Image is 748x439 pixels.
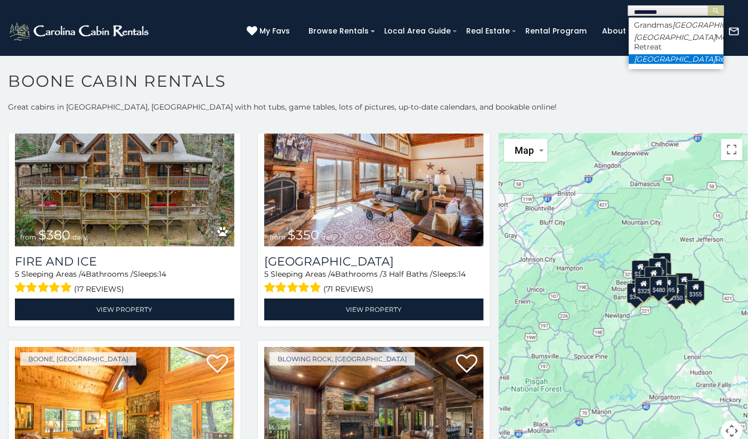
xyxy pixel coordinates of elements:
a: [GEOGRAPHIC_DATA] [264,254,484,269]
a: Local Area Guide [379,23,456,39]
div: $210 [645,267,663,287]
div: $350 [668,284,686,304]
div: $315 [650,276,668,296]
div: $355 [687,280,705,301]
button: Toggle fullscreen view [721,139,743,160]
div: $325 [635,277,653,297]
span: (17 reviews) [75,282,125,296]
img: White-1-2.png [8,21,152,42]
a: Boone, [GEOGRAPHIC_DATA] [20,352,136,366]
button: Change map style [504,139,548,162]
a: Add to favorites [207,353,228,376]
span: 3 Half Baths / [383,269,433,279]
span: 4 [330,269,335,279]
li: Mountain Retreat [629,32,723,52]
span: 4 [81,269,86,279]
div: Sleeping Areas / Bathrooms / Sleeps: [264,269,484,296]
div: $380 [661,274,679,294]
span: 14 [159,269,166,279]
span: (71 reviews) [324,282,374,296]
span: from [20,233,36,241]
div: Sleeping Areas / Bathrooms / Sleeps: [15,269,234,296]
a: Browse Rentals [303,23,374,39]
a: Blowing Rock, [GEOGRAPHIC_DATA] [270,352,415,366]
span: My Favs [259,26,290,37]
li: Retreat [629,54,723,64]
a: Fire And Ice from $380 daily [15,100,234,246]
a: Blackberry Ridge from $350 daily [264,100,484,246]
div: $480 [650,276,668,296]
li: Grandmas Getaway [629,20,723,30]
span: 5 [264,269,269,279]
div: $305 [632,260,650,280]
div: $695 [660,276,678,296]
span: $350 [288,227,319,243]
a: View Property [15,299,234,320]
div: $525 [653,252,671,272]
img: Blackberry Ridge [264,100,484,246]
span: daily [321,233,336,241]
div: $930 [675,273,693,293]
span: Map [515,145,534,156]
em: [GEOGRAPHIC_DATA] [634,54,716,64]
a: Add to favorites [456,353,477,376]
img: mail-regular-white.png [728,26,740,37]
a: Fire And Ice [15,254,234,269]
a: View Property [264,299,484,320]
a: Rental Program [520,23,592,39]
span: 14 [458,269,466,279]
a: About [597,23,631,39]
img: Fire And Ice [15,100,234,246]
span: from [270,233,286,241]
a: Real Estate [461,23,515,39]
div: $320 [649,258,667,278]
h3: Blackberry Ridge [264,254,484,269]
div: $375 [627,283,645,303]
span: 5 [15,269,19,279]
a: My Favs [247,26,292,37]
em: [GEOGRAPHIC_DATA] [634,32,716,42]
span: $380 [38,227,70,243]
span: daily [72,233,87,241]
